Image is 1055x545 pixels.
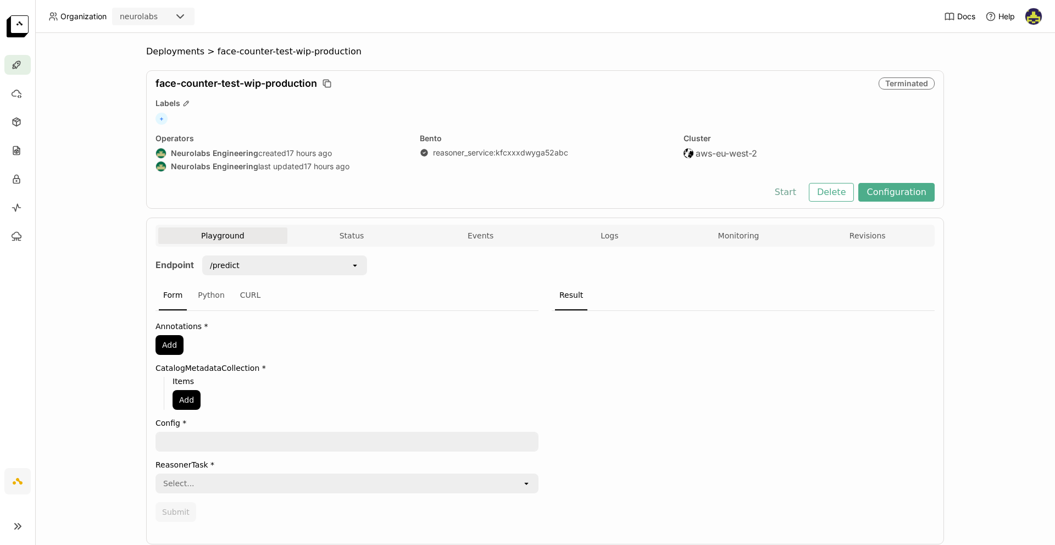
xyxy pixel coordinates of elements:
div: Cluster [684,134,935,143]
button: Start [767,183,804,202]
div: /predict [210,260,240,271]
span: 17 hours ago [304,162,349,171]
strong: Neurolabs Engineering [171,162,258,171]
button: Add [156,335,184,355]
button: Configuration [858,183,935,202]
span: Docs [957,12,975,21]
div: Bento [420,134,671,143]
label: Annotations * [156,322,538,331]
a: reasoner_service:kfcxxxdwyga52abc [433,148,568,158]
span: 17 hours ago [286,148,332,158]
div: Form [159,281,187,310]
label: CatalogMetadataCollection * [156,364,538,372]
div: Operators [156,134,407,143]
button: Playground [158,227,287,244]
label: Config * [156,419,538,427]
button: Logs [545,227,674,244]
span: > [204,46,218,57]
div: neurolabs [120,11,158,22]
button: Status [287,227,417,244]
button: Monitoring [674,227,803,244]
img: Farouk Ghallabi [1025,8,1042,25]
input: Selected /predict. [241,260,242,271]
svg: open [351,261,359,270]
div: Terminated [879,77,935,90]
div: last updated [156,161,407,172]
span: + [156,113,168,125]
nav: Breadcrumbs navigation [146,46,944,57]
div: Labels [156,98,935,108]
div: CURL [236,281,265,310]
div: created [156,148,407,159]
label: Items [173,377,538,386]
a: Docs [944,11,975,22]
button: Revisions [803,227,932,244]
button: Add [173,390,201,410]
div: Help [985,11,1015,22]
svg: open [522,479,531,488]
img: Neurolabs Engineering [156,162,166,171]
input: Selected neurolabs. [159,12,160,23]
strong: Endpoint [156,259,194,270]
div: Python [193,281,229,310]
span: face-counter-test-wip-production [218,46,362,57]
label: ReasonerTask * [156,460,538,469]
div: Select... [163,478,195,489]
img: logo [7,15,29,37]
span: Organization [60,12,107,21]
button: Events [416,227,545,244]
div: Result [555,281,587,310]
span: aws-eu-west-2 [696,148,757,159]
span: face-counter-test-wip-production [156,77,317,90]
button: Delete [809,183,854,202]
img: Neurolabs Engineering [156,148,166,158]
button: Submit [156,502,196,522]
strong: Neurolabs Engineering [171,148,258,158]
span: Deployments [146,46,204,57]
span: Help [998,12,1015,21]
